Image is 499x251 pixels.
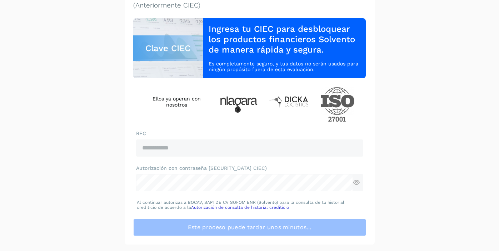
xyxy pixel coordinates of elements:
p: (Anteriormente CIEC) [133,1,366,10]
h3: Ingresa tu CIEC para desbloquear los productos financieros Solvento de manera rápida y segura. [209,24,360,55]
h4: Ellos ya operan con nosotros [145,96,209,108]
span: Este proceso puede tardar unos minutos... [188,223,311,231]
button: Este proceso puede tardar unos minutos... [133,219,366,236]
label: RFC [136,131,363,137]
img: Dicka logistics [269,95,309,108]
img: ISO [320,87,355,122]
img: Niagara [220,97,258,113]
label: Autorización con contraseña [SECURITY_DATA] CIEC) [136,165,363,171]
p: Es completamente seguro, y tus datos no serán usados para ningún propósito fuera de esta evaluación. [209,61,360,73]
div: Clave CIEC [133,35,203,61]
p: Al continuar autorizas a BOCAV, SAPI DE CV SOFOM ENR (Solvento) para la consulta de tu historial ... [137,200,363,210]
a: Autorización de consulta de historial crediticio [191,205,289,210]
